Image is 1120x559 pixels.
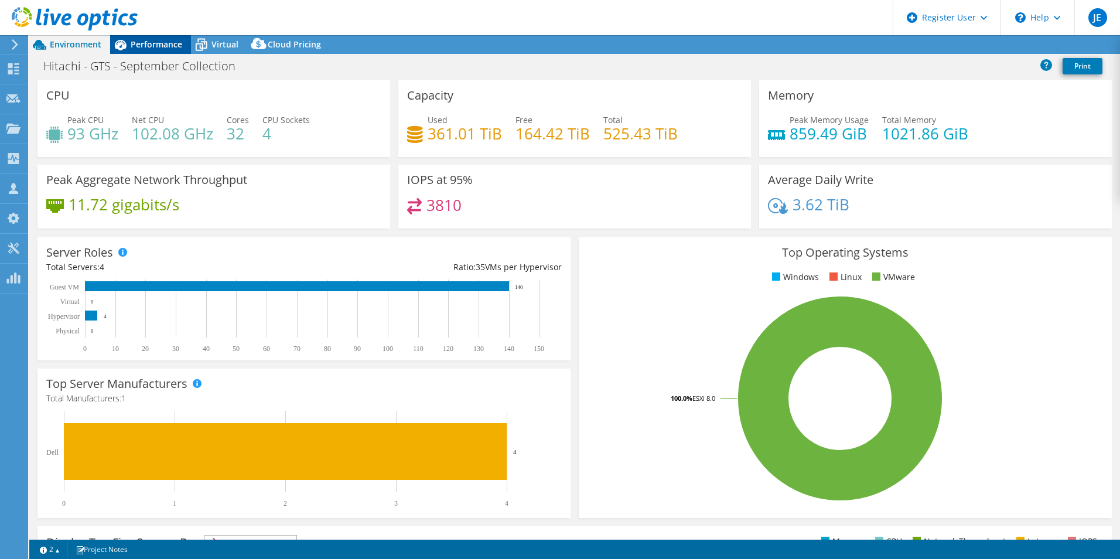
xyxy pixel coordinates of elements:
[60,298,80,306] text: Virtual
[383,345,393,353] text: 100
[882,127,968,140] h4: 1021.86 GiB
[768,89,814,102] h3: Memory
[426,199,462,212] h4: 3810
[132,127,213,140] h4: 102.08 GHz
[769,271,819,284] li: Windows
[211,39,238,50] span: Virtual
[227,114,249,125] span: Cores
[142,345,149,353] text: 20
[91,328,94,334] text: 0
[46,377,187,390] h3: Top Server Manufacturers
[394,499,398,507] text: 3
[262,127,310,140] h4: 4
[793,198,849,211] h4: 3.62 TiB
[354,345,361,353] text: 90
[304,261,562,274] div: Ratio: VMs per Hypervisor
[413,345,424,353] text: 110
[50,39,101,50] span: Environment
[443,345,453,353] text: 120
[515,127,590,140] h4: 164.42 TiB
[476,261,485,272] span: 35
[1015,12,1026,23] svg: \n
[48,312,80,321] text: Hypervisor
[603,114,623,125] span: Total
[100,261,104,272] span: 4
[91,299,94,305] text: 0
[504,345,514,353] text: 140
[293,345,301,353] text: 70
[790,114,869,125] span: Peak Memory Usage
[407,173,473,186] h3: IOPS at 95%
[910,535,1006,548] li: Network Throughput
[473,345,484,353] text: 130
[46,392,562,405] h4: Total Manufacturers:
[515,284,523,290] text: 140
[1013,535,1057,548] li: Latency
[67,114,104,125] span: Peak CPU
[284,499,287,507] text: 2
[1065,535,1097,548] li: IOPS
[869,271,915,284] li: VMware
[46,448,59,456] text: Dell
[50,283,79,291] text: Guest VM
[131,39,182,50] span: Performance
[872,535,902,548] li: CPU
[56,327,80,335] text: Physical
[67,542,136,557] a: Project Notes
[69,198,179,211] h4: 11.72 gigabits/s
[603,127,678,140] h4: 525.43 TiB
[790,127,869,140] h4: 859.49 GiB
[62,499,66,507] text: 0
[233,345,240,353] text: 50
[46,173,247,186] h3: Peak Aggregate Network Throughput
[172,345,179,353] text: 30
[324,345,331,353] text: 80
[818,535,865,548] li: Memory
[263,345,270,353] text: 60
[204,536,296,550] span: IOPS
[67,127,118,140] h4: 93 GHz
[46,246,113,259] h3: Server Roles
[534,345,544,353] text: 150
[768,173,873,186] h3: Average Daily Write
[173,499,176,507] text: 1
[203,345,210,353] text: 40
[104,313,107,319] text: 4
[827,271,862,284] li: Linux
[46,89,70,102] h3: CPU
[407,89,453,102] h3: Capacity
[1088,8,1107,27] span: JE
[671,394,692,403] tspan: 100.0%
[588,246,1103,259] h3: Top Operating Systems
[505,499,508,507] text: 4
[262,114,310,125] span: CPU Sockets
[227,127,249,140] h4: 32
[513,448,517,455] text: 4
[428,114,448,125] span: Used
[38,60,254,73] h1: Hitachi - GTS - September Collection
[268,39,321,50] span: Cloud Pricing
[121,393,126,404] span: 1
[1063,58,1102,74] a: Print
[83,345,87,353] text: 0
[428,127,502,140] h4: 361.01 TiB
[515,114,532,125] span: Free
[692,394,715,403] tspan: ESXi 8.0
[32,542,68,557] a: 2
[46,261,304,274] div: Total Servers:
[112,345,119,353] text: 10
[882,114,936,125] span: Total Memory
[132,114,164,125] span: Net CPU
